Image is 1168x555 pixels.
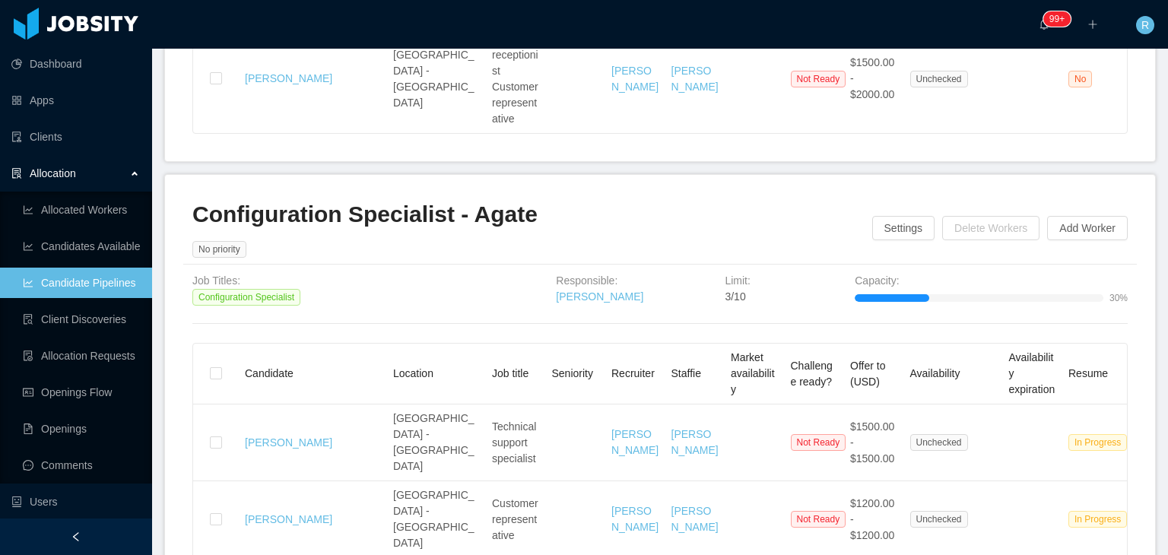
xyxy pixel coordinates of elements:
[23,231,140,262] a: icon: line-chartCandidates Available
[492,497,538,541] span: Customer representative
[671,428,719,456] a: [PERSON_NAME]
[23,450,140,480] a: icon: messageComments
[731,351,775,395] span: Market availability
[791,71,846,87] span: Not Ready
[192,289,300,306] span: Configuration Specialist
[1109,293,1128,303] span: 30%
[393,367,433,379] span: Location
[671,367,701,379] span: Staffie
[492,420,536,465] span: Technical support specialist
[492,81,538,125] span: Customer representative
[1068,367,1108,379] span: Resume
[556,290,643,303] a: [PERSON_NAME]
[791,511,846,528] span: Not Ready
[850,56,894,100] span: $1500.00 - $2000.00
[11,487,140,517] a: icon: robotUsers
[910,511,968,528] span: Unchecked
[245,72,332,84] a: [PERSON_NAME]
[30,167,76,179] span: Allocation
[245,436,332,449] a: [PERSON_NAME]
[492,33,538,77] span: Live receptionist
[671,505,719,533] a: [PERSON_NAME]
[23,341,140,371] a: icon: file-doneAllocation Requests
[23,414,140,444] a: icon: file-textOpenings
[11,49,140,79] a: icon: pie-chartDashboard
[23,377,140,408] a: icon: idcardOpenings Flow
[11,122,140,152] a: icon: auditClients
[23,268,140,298] a: icon: line-chartCandidate Pipelines
[1009,351,1055,395] span: Availability expiration
[725,274,750,287] span: Limit:
[1087,19,1098,30] i: icon: plus
[245,513,332,525] a: [PERSON_NAME]
[725,290,745,303] span: 3/10
[611,505,659,533] a: [PERSON_NAME]
[1141,16,1149,34] span: R
[910,71,968,87] span: Unchecked
[611,367,655,379] span: Recruiter
[850,360,885,388] span: Offer to (USD)
[611,428,659,456] a: [PERSON_NAME]
[1047,216,1128,240] button: Add Worker
[855,274,899,287] span: Capacity:
[1068,434,1127,451] span: In Progress
[791,360,833,388] span: Challenge ready?
[791,434,846,451] span: Not Ready
[387,25,486,133] td: [GEOGRAPHIC_DATA] - [GEOGRAPHIC_DATA]
[556,274,617,287] span: Responsible:
[671,65,719,93] a: [PERSON_NAME]
[492,367,528,379] span: Job title
[910,367,960,379] span: Availability
[23,195,140,225] a: icon: line-chartAllocated Workers
[872,216,935,240] button: Settings
[192,241,246,258] span: No priority
[910,434,968,451] span: Unchecked
[11,85,140,116] a: icon: appstoreApps
[192,274,240,287] span: Job Titles:
[850,420,894,465] span: $1500.00 - $1500.00
[611,65,659,93] a: [PERSON_NAME]
[23,304,140,335] a: icon: file-searchClient Discoveries
[1043,11,1071,27] sup: 220
[387,404,486,481] td: [GEOGRAPHIC_DATA] - [GEOGRAPHIC_DATA]
[850,497,894,541] span: $1200.00 - $1200.00
[1068,511,1127,528] span: In Progress
[245,367,294,379] span: Candidate
[192,199,872,230] h2: Configuration Specialist - Agate
[552,367,593,379] span: Seniority
[1068,71,1092,87] span: No
[11,168,22,179] i: icon: solution
[1039,19,1049,30] i: icon: bell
